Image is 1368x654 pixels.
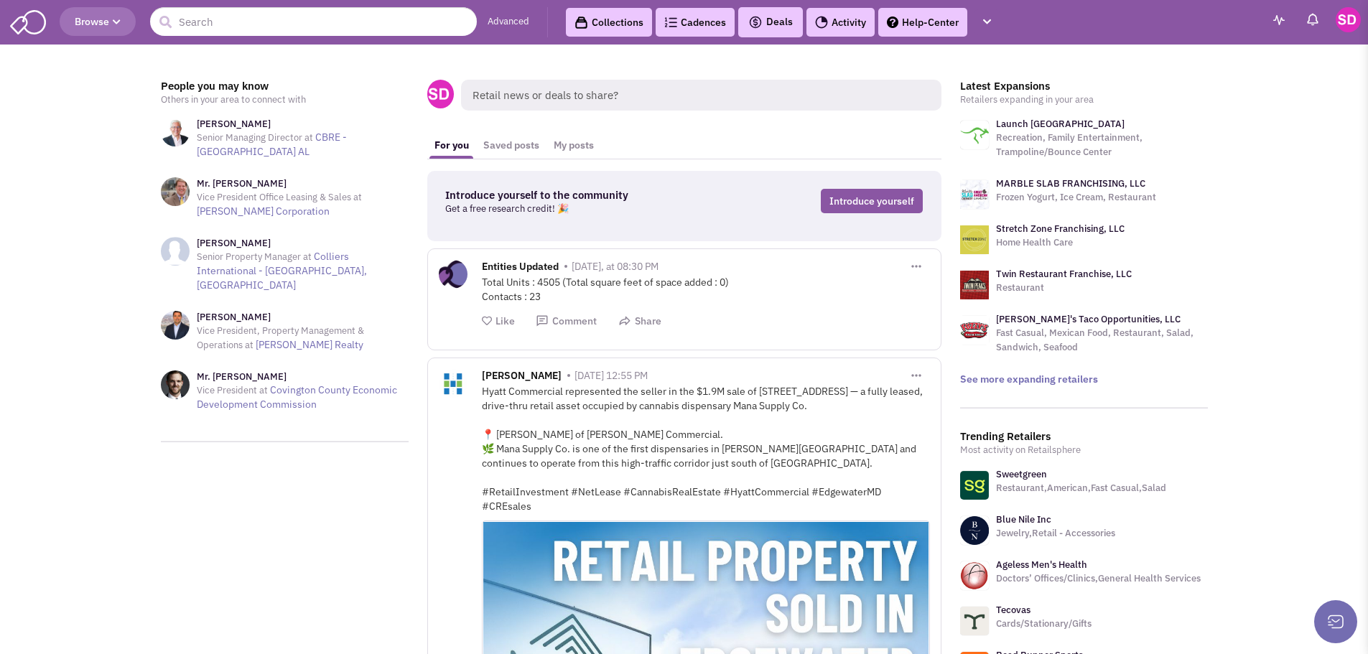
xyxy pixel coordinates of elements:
[996,281,1132,295] p: Restaurant
[960,93,1208,107] p: Retailers expanding in your area
[806,8,875,37] a: Activity
[197,324,364,351] span: Vice President, Property Management & Operations at
[60,7,136,36] button: Browse
[960,471,989,500] img: www.sweetgreen.com
[996,118,1125,130] a: Launch [GEOGRAPHIC_DATA]
[10,7,46,34] img: SmartAdmin
[960,516,989,545] img: www.bluenile.com
[197,311,409,324] h3: [PERSON_NAME]
[960,80,1208,93] h3: Latest Expansions
[960,271,989,299] img: logo
[197,177,409,190] h3: Mr. [PERSON_NAME]
[996,223,1125,235] a: Stretch Zone Franchising, LLC
[197,237,409,250] h3: [PERSON_NAME]
[960,607,989,635] img: www.tecovas.com
[887,17,898,28] img: help.png
[996,513,1051,525] a: Blue Nile Inc
[161,93,409,107] p: Others in your area to connect with
[996,468,1047,480] a: Sweetgreen
[572,260,659,273] span: [DATE], at 08:30 PM
[197,383,397,411] a: Covington County Economic Development Commission
[488,15,529,29] a: Advanced
[495,314,515,327] span: Like
[75,15,121,28] span: Browse
[664,17,677,27] img: Cadences_logo.png
[618,314,661,328] button: Share
[482,314,515,328] button: Like
[960,443,1208,457] p: Most activity on Retailsphere
[461,80,941,111] span: Retail news or deals to share?
[996,559,1087,571] a: Ageless Men's Health
[744,13,797,32] button: Deals
[960,225,989,254] img: logo
[482,384,930,513] div: Hyatt Commercial represented the seller in the $1.9M sale of [STREET_ADDRESS] — a fully leased, d...
[960,316,989,345] img: logo
[536,314,597,328] button: Comment
[996,268,1132,280] a: Twin Restaurant Franchise, LLC
[656,8,735,37] a: Cadences
[197,205,330,218] a: [PERSON_NAME] Corporation
[445,189,717,202] h3: Introduce yourself to the community
[482,260,559,276] span: Entities Updated
[996,604,1030,616] a: Tecovas
[996,326,1208,355] p: Fast Casual, Mexican Food, Restaurant, Salad, Sandwich, Seafood
[256,338,363,351] a: [PERSON_NAME] Realty
[427,132,476,159] a: For you
[476,132,546,159] a: Saved posts
[878,8,967,37] a: Help-Center
[197,118,409,131] h3: [PERSON_NAME]
[197,370,409,383] h3: Mr. [PERSON_NAME]
[161,80,409,93] h3: People you may know
[197,191,362,203] span: Vice President Office Leasing & Sales at
[815,16,828,29] img: Activity.png
[996,313,1181,325] a: [PERSON_NAME]'s Taco Opportunities, LLC
[996,481,1166,495] p: Restaurant,American,Fast Casual,Salad
[161,237,190,266] img: NoImageAvailable1.jpg
[996,190,1156,205] p: Frozen Yogurt, Ice Cream, Restaurant
[821,189,923,213] a: Introduce yourself
[197,251,312,263] span: Senior Property Manager at
[482,275,930,304] div: Total Units : 4505 (Total square feet of space added : 0) Contacts : 23
[482,369,562,386] span: [PERSON_NAME]
[197,131,313,144] span: Senior Managing Director at
[445,202,717,216] p: Get a free research credit! 🎉
[996,571,1201,586] p: Doctors’ Offices/Clinics,General Health Services
[566,8,652,37] a: Collections
[996,131,1208,159] p: Recreation, Family Entertainment, Trampoline/Bounce Center
[960,121,989,149] img: logo
[574,16,588,29] img: icon-collection-lavender-black.svg
[960,373,1098,386] a: See more expanding retailers
[748,14,763,31] img: icon-deals.svg
[960,430,1208,443] h3: Trending Retailers
[748,15,793,28] span: Deals
[546,132,601,159] a: My posts
[1336,7,1361,32] img: Stephen Dendy
[197,384,268,396] span: Vice President at
[996,177,1145,190] a: MARBLE SLAB FRANCHISING, LLC
[197,250,367,291] a: Colliers International - [GEOGRAPHIC_DATA], [GEOGRAPHIC_DATA]
[996,526,1115,541] p: Jewelry,Retail - Accessories
[996,235,1125,250] p: Home Health Care
[996,617,1092,631] p: Cards/Stationary/Gifts
[197,131,347,158] a: CBRE - [GEOGRAPHIC_DATA] AL
[574,369,648,382] span: [DATE] 12:55 PM
[150,7,477,36] input: Search
[960,180,989,209] img: logo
